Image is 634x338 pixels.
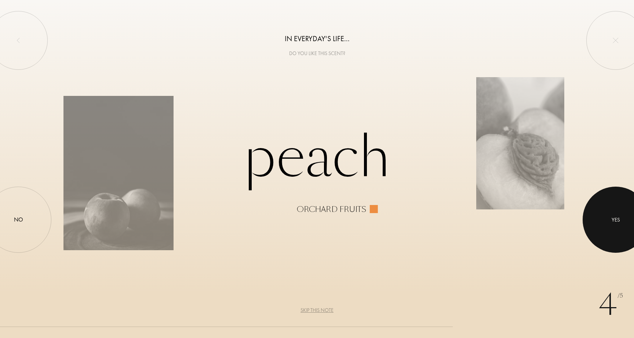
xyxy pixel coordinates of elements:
span: /5 [617,292,623,300]
img: quit_onboard.svg [613,37,619,43]
img: left_onboard.svg [15,37,21,43]
div: No [14,215,23,224]
div: Peach [63,124,571,214]
div: 4 [598,283,623,327]
div: Skip this note [300,306,334,314]
div: Yes [612,216,620,224]
div: Orchard fruits [297,205,366,214]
